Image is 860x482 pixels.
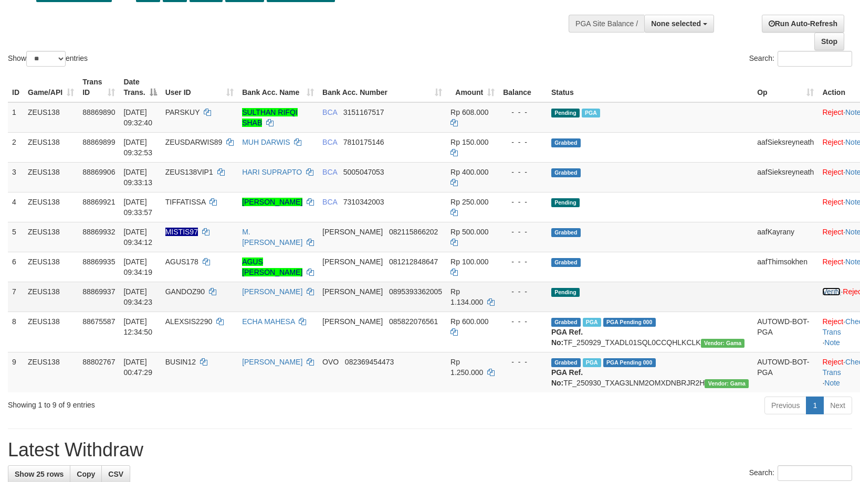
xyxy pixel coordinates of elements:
span: 88869935 [82,258,115,266]
span: Rp 100.000 [450,258,488,266]
input: Search: [778,51,852,67]
span: Copy 7810175146 to clipboard [343,138,384,146]
div: - - - [503,316,543,327]
a: Verify [822,287,841,296]
a: Reject [822,228,843,236]
span: Marked by aafnoeunsreypich [582,109,600,117]
td: ZEUS138 [24,222,78,252]
span: Rp 1.134.000 [450,287,483,306]
span: 88869906 [82,168,115,176]
span: Rp 1.250.000 [450,358,483,377]
span: Rp 250.000 [450,198,488,206]
div: PGA Site Balance / [569,15,644,33]
a: Reject [822,138,843,146]
span: [PERSON_NAME] [322,287,383,296]
td: 7 [8,282,24,312]
span: [PERSON_NAME] [322,228,383,236]
span: Grabbed [551,358,581,367]
input: Search: [778,465,852,481]
span: AGUS178 [165,258,198,266]
div: - - - [503,167,543,177]
span: 88869899 [82,138,115,146]
th: Op: activate to sort column ascending [753,72,818,102]
td: 5 [8,222,24,252]
td: TF_250929_TXADL01SQL0CCQHLKCLK [547,312,753,352]
span: Rp 150.000 [450,138,488,146]
label: Search: [749,51,852,67]
a: Run Auto-Refresh [762,15,844,33]
span: BUSIN12 [165,358,196,366]
div: - - - [503,256,543,267]
td: aafThimsokhen [753,252,818,282]
td: aafSieksreyneath [753,162,818,192]
button: None selected [644,15,714,33]
span: Grabbed [551,168,581,177]
div: - - - [503,357,543,367]
td: 6 [8,252,24,282]
div: - - - [503,286,543,297]
td: 9 [8,352,24,392]
span: ZEUS138VIP1 [165,168,213,176]
span: Copy 0895393362005 to clipboard [389,287,442,296]
a: AGUS [PERSON_NAME] [242,258,302,276]
th: Bank Acc. Name: activate to sort column ascending [238,72,318,102]
span: Copy 082115866202 to clipboard [389,228,438,236]
span: Marked by aafpengsreynich [583,318,601,327]
span: 88869921 [82,198,115,206]
td: ZEUS138 [24,132,78,162]
span: [DATE] 12:34:50 [123,317,152,336]
td: 2 [8,132,24,162]
span: [DATE] 09:32:53 [123,138,152,157]
th: Game/API: activate to sort column ascending [24,72,78,102]
span: Grabbed [551,318,581,327]
span: Grabbed [551,138,581,147]
td: ZEUS138 [24,352,78,392]
a: Note [824,379,840,387]
td: 1 [8,102,24,133]
span: 88802767 [82,358,115,366]
a: Stop [814,33,844,50]
div: - - - [503,197,543,207]
span: Rp 400.000 [450,168,488,176]
div: - - - [503,137,543,147]
a: HARI SUPRAPTO [242,168,302,176]
span: Copy 082369454473 to clipboard [345,358,394,366]
label: Show entries [8,51,88,67]
span: Copy 7310342003 to clipboard [343,198,384,206]
span: 88869937 [82,287,115,296]
td: TF_250930_TXAG3LNM2OMXDNBRJR2H [547,352,753,392]
a: Next [823,397,852,414]
td: aafKayrany [753,222,818,252]
td: 3 [8,162,24,192]
span: Copy 5005047053 to clipboard [343,168,384,176]
span: Copy [77,470,95,478]
span: None selected [651,19,701,28]
a: SULTHAN RIFQI SHAB [242,108,298,127]
a: Reject [822,258,843,266]
a: Reject [822,168,843,176]
td: ZEUS138 [24,312,78,352]
td: 8 [8,312,24,352]
span: [DATE] 09:34:23 [123,287,152,306]
span: [DATE] 09:33:13 [123,168,152,187]
label: Search: [749,465,852,481]
td: AUTOWD-BOT-PGA [753,312,818,352]
span: Copy 081212848647 to clipboard [389,258,438,266]
span: Nama rekening ada tanda titik/strip, harap diedit [165,228,198,236]
span: Rp 608.000 [450,108,488,116]
span: OVO [322,358,339,366]
span: Grabbed [551,258,581,267]
a: Reject [822,317,843,326]
span: 88869890 [82,108,115,116]
a: 1 [806,397,824,414]
a: MUH DARWIS [242,138,290,146]
span: PGA Pending [603,358,656,367]
span: Rp 600.000 [450,317,488,326]
span: [PERSON_NAME] [322,317,383,326]
a: Reject [822,358,843,366]
div: - - - [503,107,543,117]
span: Copy 085822076561 to clipboard [389,317,438,326]
span: BCA [322,198,337,206]
a: Note [824,338,840,347]
a: M. [PERSON_NAME] [242,228,302,247]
